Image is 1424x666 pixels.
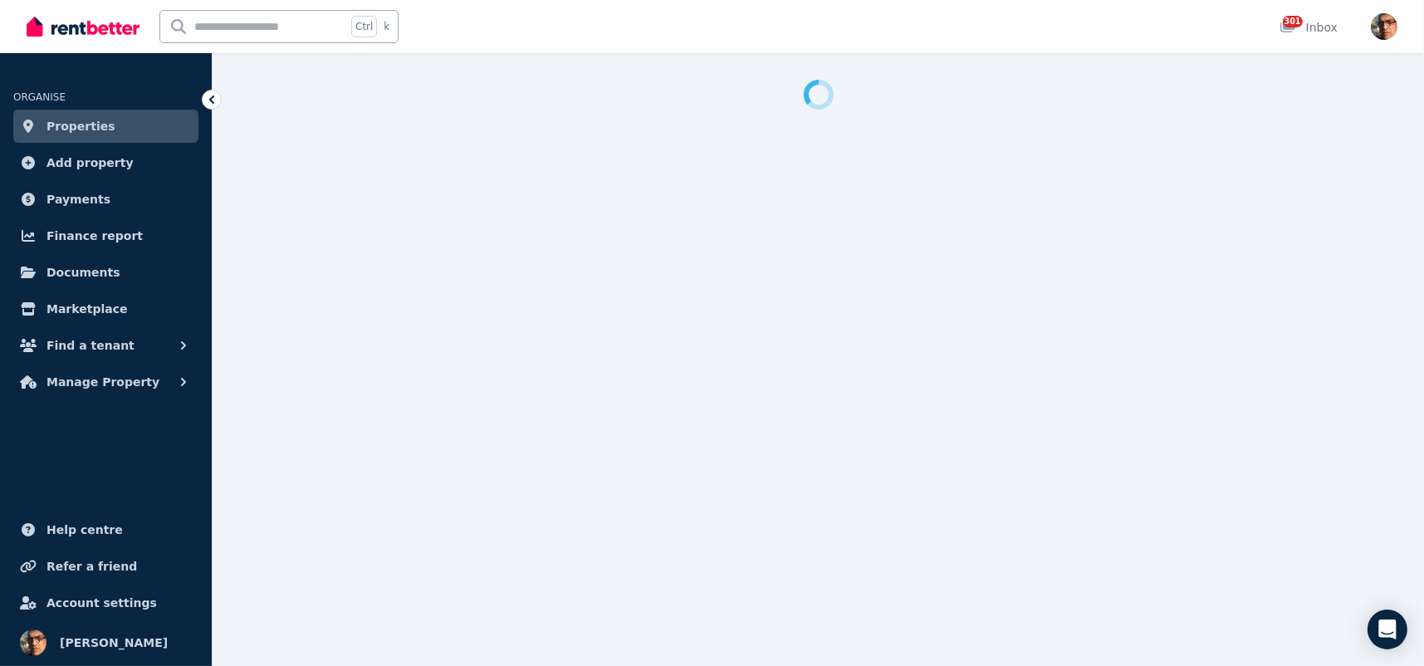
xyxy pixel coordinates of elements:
span: [PERSON_NAME] [60,633,168,653]
a: Account settings [13,586,198,619]
div: Open Intercom Messenger [1368,610,1407,649]
span: Marketplace [46,299,127,319]
a: Payments [13,183,198,216]
a: Finance report [13,219,198,252]
a: Documents [13,256,198,289]
div: Inbox [1280,19,1338,36]
span: Properties [46,116,115,136]
span: Refer a friend [46,556,137,576]
span: Payments [46,189,110,209]
button: Find a tenant [13,329,198,362]
img: George Petrovic [20,629,46,656]
img: RentBetter [27,14,139,39]
a: Marketplace [13,292,198,326]
span: Find a tenant [46,335,135,355]
span: Account settings [46,593,157,613]
span: ORGANISE [13,91,66,103]
span: Documents [46,262,120,282]
button: Manage Property [13,365,198,399]
a: Help centre [13,513,198,546]
span: Ctrl [351,16,377,37]
span: Add property [46,153,134,173]
a: Properties [13,110,198,143]
span: Help centre [46,520,123,540]
span: k [384,20,389,33]
a: Refer a friend [13,550,198,583]
span: Finance report [46,226,143,246]
span: Manage Property [46,372,159,392]
span: 301 [1283,16,1303,27]
img: George Petrovic [1371,13,1397,40]
a: Add property [13,146,198,179]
